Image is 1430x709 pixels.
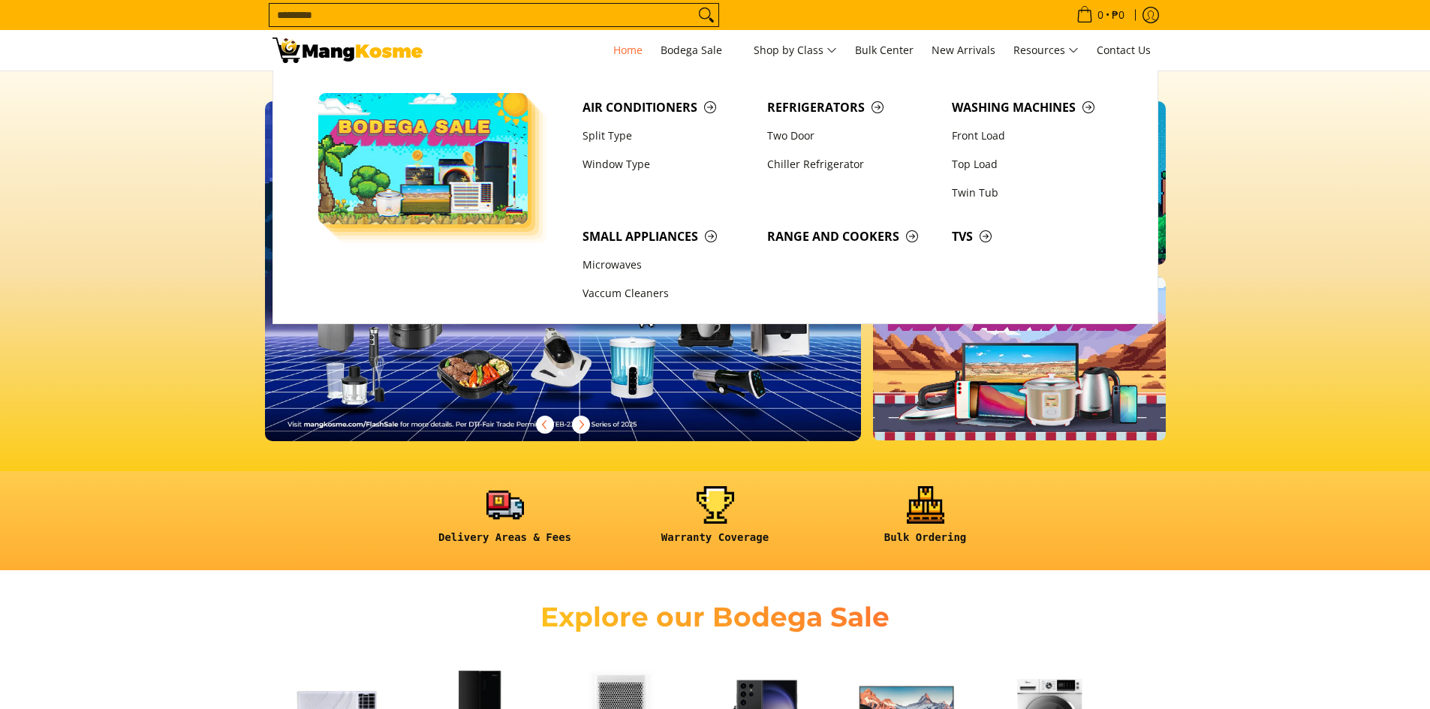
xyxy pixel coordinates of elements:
[575,222,760,251] a: Small Appliances
[944,150,1129,179] a: Top Load
[760,222,944,251] a: Range and Cookers
[932,43,995,57] span: New Arrivals
[944,222,1129,251] a: TVs
[1097,43,1151,57] span: Contact Us
[575,93,760,122] a: Air Conditioners
[265,101,862,441] img: Desktop homepage 29339654 2507 42fb b9ff a0650d39e9ed
[575,150,760,179] a: Window Type
[760,122,944,150] a: Two Door
[944,179,1129,207] a: Twin Tub
[661,41,736,60] span: Bodega Sale
[1089,30,1158,71] a: Contact Us
[952,227,1121,246] span: TVs
[564,408,598,441] button: Next
[575,251,760,280] a: Microwaves
[1072,7,1129,23] span: •
[498,600,933,634] h2: Explore our Bodega Sale
[746,30,844,71] a: Shop by Class
[606,30,650,71] a: Home
[318,93,528,224] img: Bodega Sale
[760,150,944,179] a: Chiller Refrigerator
[575,280,760,308] a: Vaccum Cleaners
[653,30,743,71] a: Bodega Sale
[575,122,760,150] a: Split Type
[767,98,937,117] span: Refrigerators
[828,486,1023,556] a: <h6><strong>Bulk Ordering</strong></h6>
[924,30,1003,71] a: New Arrivals
[855,43,914,57] span: Bulk Center
[1095,10,1106,20] span: 0
[613,43,643,57] span: Home
[583,227,752,246] span: Small Appliances
[583,98,752,117] span: Air Conditioners
[272,38,423,63] img: Mang Kosme: Your Home Appliances Warehouse Sale Partner!
[760,93,944,122] a: Refrigerators
[944,122,1129,150] a: Front Load
[618,486,813,556] a: <h6><strong>Warranty Coverage</strong></h6>
[847,30,921,71] a: Bulk Center
[944,93,1129,122] a: Washing Machines
[1013,41,1079,60] span: Resources
[694,4,718,26] button: Search
[767,227,937,246] span: Range and Cookers
[528,408,561,441] button: Previous
[1109,10,1127,20] span: ₱0
[952,98,1121,117] span: Washing Machines
[408,486,603,556] a: <h6><strong>Delivery Areas & Fees</strong></h6>
[754,41,837,60] span: Shop by Class
[438,30,1158,71] nav: Main Menu
[1006,30,1086,71] a: Resources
